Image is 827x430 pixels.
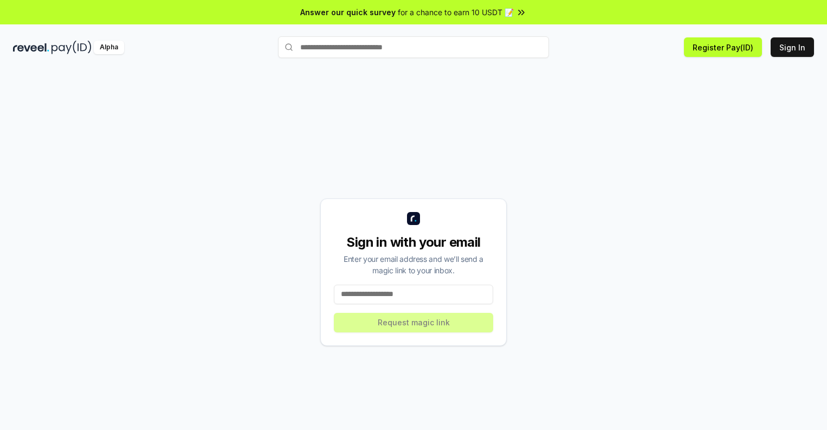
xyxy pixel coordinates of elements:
span: for a chance to earn 10 USDT 📝 [398,7,514,18]
div: Enter your email address and we’ll send a magic link to your inbox. [334,253,493,276]
img: reveel_dark [13,41,49,54]
div: Alpha [94,41,124,54]
button: Register Pay(ID) [684,37,762,57]
button: Sign In [771,37,814,57]
span: Answer our quick survey [300,7,396,18]
div: Sign in with your email [334,234,493,251]
img: logo_small [407,212,420,225]
img: pay_id [51,41,92,54]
